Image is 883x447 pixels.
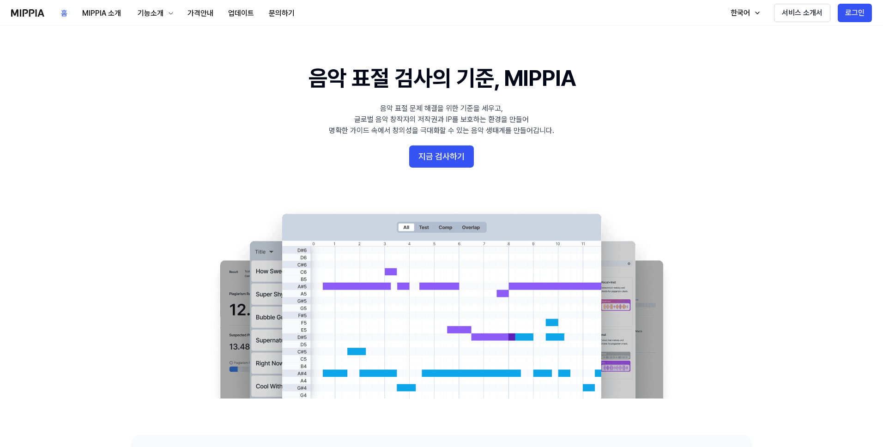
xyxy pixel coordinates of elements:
[409,145,474,168] button: 지금 검사하기
[128,4,180,23] button: 기능소개
[221,4,261,23] button: 업데이트
[774,4,830,22] button: 서비스 소개서
[136,8,165,19] div: 기능소개
[729,7,752,18] div: 한국어
[180,4,221,23] button: 가격안내
[721,4,767,22] button: 한국어
[201,205,682,399] img: main Image
[329,103,554,136] div: 음악 표절 문제 해결을 위한 기준을 세우고, 글로벌 음악 창작자의 저작권과 IP를 보호하는 환경을 만들어 명확한 가이드 속에서 창의성을 극대화할 수 있는 음악 생태계를 만들어...
[221,0,261,26] a: 업데이트
[54,0,75,26] a: 홈
[75,4,128,23] button: MIPPIA 소개
[261,4,302,23] button: 문의하기
[54,4,75,23] button: 홈
[308,63,575,94] h1: 음악 표절 검사의 기준, MIPPIA
[838,4,872,22] button: 로그인
[11,9,44,17] img: logo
